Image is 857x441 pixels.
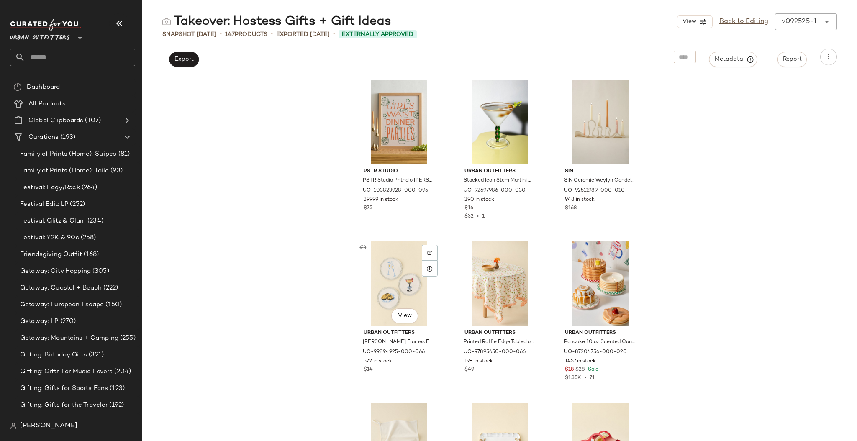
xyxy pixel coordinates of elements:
[558,80,642,164] img: 92511989_010_m
[10,423,17,429] img: svg%3e
[20,250,82,259] span: Friendsgiving Outfit
[363,349,425,356] span: UO-99894925-000-066
[20,417,96,427] span: Gifting: Graduation Gifts
[117,149,130,159] span: (81)
[677,15,712,28] button: View
[565,358,596,365] span: 1457 in stock
[777,52,807,67] button: Report
[464,196,494,204] span: 290 in stock
[20,350,87,360] span: Gifting: Birthday Gifts
[682,18,696,25] span: View
[565,196,595,204] span: 948 in stock
[575,366,585,374] span: $28
[364,366,373,374] span: $14
[20,149,117,159] span: Family of Prints (Home): Stripes
[271,29,273,39] span: •
[225,30,267,39] div: Products
[87,350,104,360] span: (321)
[565,168,636,175] span: SIN
[464,329,535,337] span: Urban Outfitters
[464,205,473,212] span: $16
[225,31,235,38] span: 147
[82,250,99,259] span: (168)
[20,300,104,310] span: Getaway: European Escape
[364,358,392,365] span: 572 in stock
[108,400,124,410] span: (192)
[590,375,595,381] span: 71
[20,400,108,410] span: Gifting: Gifts for the Traveler
[363,187,428,195] span: UO-103823928-000-095
[474,214,482,219] span: •
[783,56,802,63] span: Report
[83,116,101,126] span: (107)
[13,83,22,91] img: svg%3e
[581,375,590,381] span: •
[565,205,577,212] span: $168
[20,283,102,293] span: Getaway: Coastal + Beach
[464,168,535,175] span: Urban Outfitters
[427,250,432,255] img: svg%3e
[20,421,77,431] span: [PERSON_NAME]
[20,233,79,243] span: Festival: Y2K & 90s
[28,133,59,142] span: Curations
[364,196,398,204] span: 39999 in stock
[20,267,91,276] span: Getaway: City Hopping
[91,267,109,276] span: (305)
[565,366,574,374] span: $18
[391,308,418,323] button: View
[364,205,372,212] span: $75
[113,367,131,377] span: (204)
[96,417,114,427] span: (145)
[564,187,625,195] span: UO-92511989-000-010
[80,183,98,192] span: (264)
[28,99,66,109] span: All Products
[359,243,368,251] span: #4
[59,317,76,326] span: (270)
[565,329,636,337] span: Urban Outfitters
[10,28,70,44] span: Urban Outfitters
[342,30,413,39] span: Externally Approved
[357,241,441,326] img: 99894925_066_b
[333,29,335,39] span: •
[108,384,125,393] span: (123)
[364,329,434,337] span: Urban Outfitters
[564,338,635,346] span: Pancake 10 oz Scented Candle in Salted Caramel/Whiskey at Urban Outfitters
[20,183,80,192] span: Festival: Edgy/Rock
[564,177,635,185] span: SIN Ceramic Weylyn Candelabra in Cream at Urban Outfitters
[162,18,171,26] img: svg%3e
[363,338,434,346] span: [PERSON_NAME] Frames Fabric Coaster - Set Of 3 in Assorted at Urban Outfitters
[714,56,752,63] span: Metadata
[174,56,194,63] span: Export
[20,317,59,326] span: Getaway: LP
[10,19,81,31] img: cfy_white_logo.C9jOOHJF.svg
[59,133,75,142] span: (193)
[276,30,330,39] p: Exported [DATE]
[220,29,222,39] span: •
[104,300,122,310] span: (150)
[169,52,199,67] button: Export
[102,283,118,293] span: (222)
[564,349,627,356] span: UO-87204756-000-020
[68,200,85,209] span: (252)
[482,214,485,219] span: 1
[709,52,757,67] button: Metadata
[464,338,534,346] span: Printed Ruffle Edge Tablecloth in [PERSON_NAME] Frames at Urban Outfitters
[464,358,493,365] span: 198 in stock
[20,216,86,226] span: Festival: Glitz & Glam
[20,367,113,377] span: Gifting: Gifts For Music Lovers
[86,216,103,226] span: (234)
[719,17,768,27] a: Back to Editing
[27,82,60,92] span: Dashboard
[558,241,642,326] img: 87204756_020_b
[458,241,542,326] img: 97895650_066_b
[79,233,96,243] span: (258)
[782,17,817,27] div: v092525-1
[20,333,118,343] span: Getaway: Mountains + Camping
[464,187,526,195] span: UO-92697986-000-030
[162,30,216,39] span: Snapshot [DATE]
[464,349,526,356] span: UO-97895650-000-066
[458,80,542,164] img: 92697986_030_b
[397,313,411,319] span: View
[364,168,434,175] span: PSTR Studio
[464,214,474,219] span: $32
